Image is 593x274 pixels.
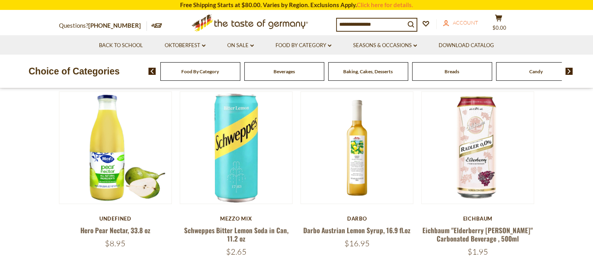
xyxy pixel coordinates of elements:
img: previous arrow [148,68,156,75]
span: $16.95 [344,238,370,248]
a: Account [443,19,478,27]
a: Hero Pear Nectar, 33.8 oz [80,225,150,235]
div: Mezzo Mix [180,215,293,222]
div: undefined [59,215,172,222]
a: [PHONE_NUMBER] [88,22,141,29]
a: Download Catalog [439,41,494,50]
span: Account [453,19,478,26]
a: Breads [445,68,459,74]
a: Food By Category [276,41,331,50]
a: Food By Category [181,68,219,74]
img: Hero Pear Nectar, 33.8 oz [59,92,171,204]
a: Eichbaum "Elderberry [PERSON_NAME]" Carbonated Beverage , 500ml [422,225,533,244]
a: Back to School [99,41,143,50]
a: Darbo Austrian Lemon Syrup, 16.9 fl.oz [303,225,411,235]
img: Eichbaum "Elderberry Radler" Carbonated Beverage , 500ml [422,92,534,204]
a: On Sale [227,41,254,50]
a: Click here for details. [357,1,413,8]
img: Schweppes Bitter Lemon Soda in Can, 11.2 oz [180,92,292,204]
span: $0.00 [492,25,506,31]
span: $2.65 [226,247,246,257]
button: $0.00 [487,14,510,34]
span: $1.95 [468,247,488,257]
a: Candy [529,68,543,74]
div: Darbo [300,215,413,222]
a: Oktoberfest [165,41,205,50]
img: Darbo Austrian Lemon Syrup, 16.9 fl.oz [301,92,413,204]
span: $8.95 [105,238,125,248]
div: Eichbaum [421,215,534,222]
a: Seasons & Occasions [353,41,417,50]
a: Schweppes Bitter Lemon Soda in Can, 11.2 oz [184,225,288,244]
a: Beverages [274,68,295,74]
p: Questions? [59,21,147,31]
img: next arrow [565,68,573,75]
a: Baking, Cakes, Desserts [343,68,393,74]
